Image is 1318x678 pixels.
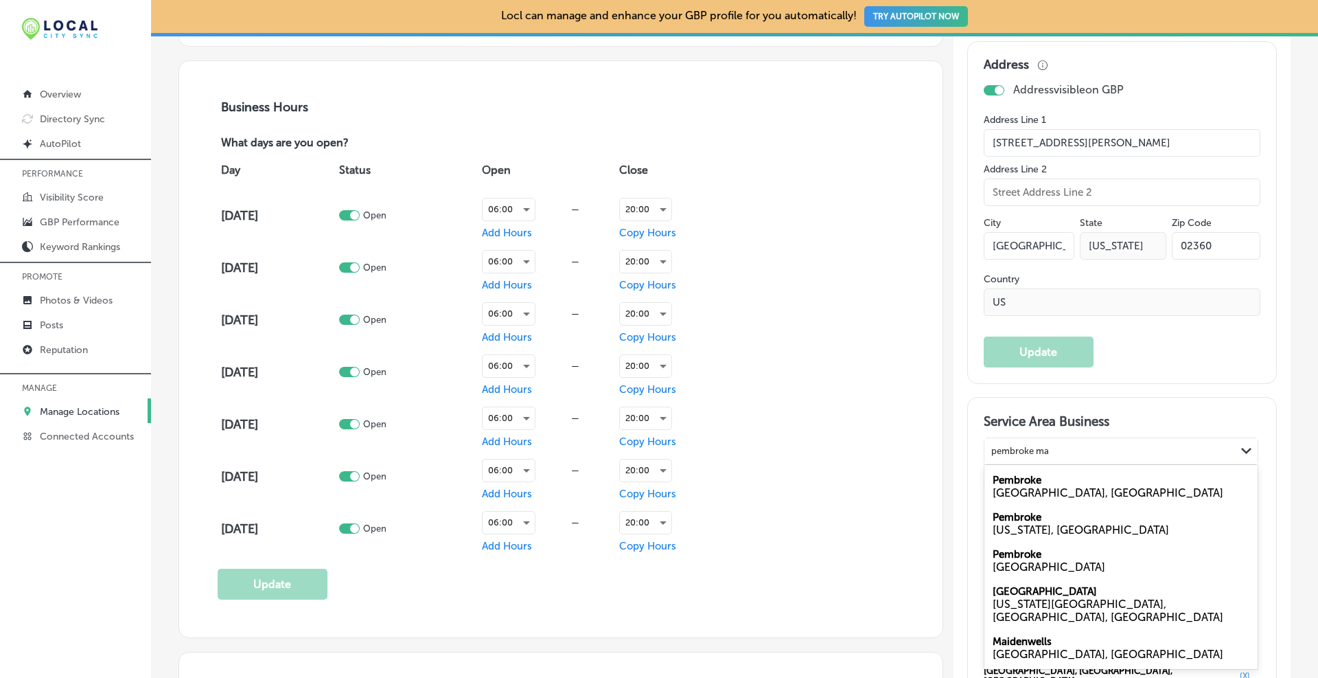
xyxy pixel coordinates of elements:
[993,598,1249,624] div: Virginia Beach, VA, USA
[984,289,1261,316] input: Country
[535,361,616,371] div: —
[993,548,1041,561] label: Pembroke
[620,512,671,534] div: 20:00
[40,138,81,150] p: AutoPilot
[40,89,81,100] p: Overview
[993,474,1041,486] label: Pembroke
[221,365,336,380] h4: [DATE]
[864,6,968,27] button: TRY AUTOPILOT NOW
[984,337,1094,368] button: Update
[619,227,676,239] span: Copy Hours
[616,151,733,190] th: Close
[40,216,119,228] p: GBP Performance
[984,179,1261,206] input: Street Address Line 2
[482,540,532,552] span: Add Hours
[620,199,671,221] div: 20:00
[535,465,616,475] div: —
[1172,232,1260,260] input: Zip Code
[984,232,1074,260] input: City
[482,383,532,396] span: Add Hours
[40,113,105,125] p: Directory Sync
[218,137,447,151] p: What days are you open?
[984,163,1261,175] label: Address Line 2
[40,319,63,331] p: Posts
[22,18,97,40] img: 12321ecb-abad-46dd-be7f-2600e8d3409flocal-city-sync-logo-rectangle.png
[40,406,119,418] p: Manage Locations
[535,204,616,214] div: —
[993,511,1041,523] label: Pembroke
[483,355,535,377] div: 06:00
[483,460,535,482] div: 06:00
[993,585,1097,598] label: Pembroke Manor
[363,262,386,273] p: Open
[993,486,1249,499] div: MA, USA
[984,273,1261,285] label: Country
[1172,217,1212,229] label: Zip Code
[218,569,327,600] button: Update
[1080,217,1102,229] label: State
[218,100,905,115] h3: Business Hours
[984,114,1261,126] label: Address Line 1
[218,151,336,190] th: Day
[620,460,671,482] div: 20:00
[478,151,616,190] th: Open
[619,436,676,448] span: Copy Hours
[363,210,386,221] p: Open
[984,501,1236,521] span: [GEOGRAPHIC_DATA], [GEOGRAPHIC_DATA], [GEOGRAPHIC_DATA]
[40,344,88,356] p: Reputation
[483,512,535,534] div: 06:00
[363,471,386,482] p: Open
[363,419,386,429] p: Open
[535,256,616,267] div: —
[482,488,532,500] span: Add Hours
[984,481,1080,491] span: Selected Service Area(s)
[620,303,671,325] div: 20:00
[221,313,336,328] h4: [DATE]
[619,279,676,291] span: Copy Hours
[363,315,386,325] p: Open
[40,431,134,442] p: Connected Accounts
[993,523,1249,536] div: Maine, USA
[221,260,336,275] h4: [DATE]
[619,488,676,500] span: Copy Hours
[984,217,1001,229] label: City
[619,383,676,396] span: Copy Hours
[535,517,616,528] div: —
[482,331,532,343] span: Add Hours
[40,192,104,203] p: Visibility Score
[363,367,386,377] p: Open
[221,417,336,432] h4: [DATE]
[984,638,1236,659] span: [GEOGRAPHIC_DATA], [GEOGRAPHIC_DATA], [GEOGRAPHIC_DATA]
[482,279,532,291] span: Add Hours
[535,413,616,423] div: —
[620,355,671,377] div: 20:00
[984,414,1261,434] h3: Service Area Business
[993,635,1052,648] label: Maidenwells
[984,57,1029,72] h3: Address
[483,251,535,273] div: 06:00
[993,561,1249,574] div: Malta
[40,241,120,253] p: Keyword Rankings
[1080,232,1167,260] input: NY
[221,521,336,536] h4: [DATE]
[619,540,676,552] span: Copy Hours
[483,407,535,429] div: 06:00
[984,129,1261,157] input: Street Address Line 1
[336,151,478,190] th: Status
[483,303,535,325] div: 06:00
[483,199,535,221] div: 06:00
[984,583,1236,604] span: [GEOGRAPHIC_DATA], [GEOGRAPHIC_DATA], [GEOGRAPHIC_DATA]
[1013,83,1124,96] p: Address visible on GBP
[40,295,113,306] p: Photos & Videos
[984,611,1236,631] span: [GEOGRAPHIC_DATA], [GEOGRAPHIC_DATA], [GEOGRAPHIC_DATA]
[993,648,1249,661] div: Pembroke, UK
[620,251,671,273] div: 20:00
[619,331,676,343] span: Copy Hours
[221,469,336,484] h4: [DATE]
[535,308,616,319] div: —
[482,227,532,239] span: Add Hours
[984,556,1236,576] span: [GEOGRAPHIC_DATA], [GEOGRAPHIC_DATA], [GEOGRAPHIC_DATA]
[482,436,532,448] span: Add Hours
[984,528,1236,549] span: [GEOGRAPHIC_DATA], [GEOGRAPHIC_DATA], [GEOGRAPHIC_DATA]
[221,208,336,223] h4: [DATE]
